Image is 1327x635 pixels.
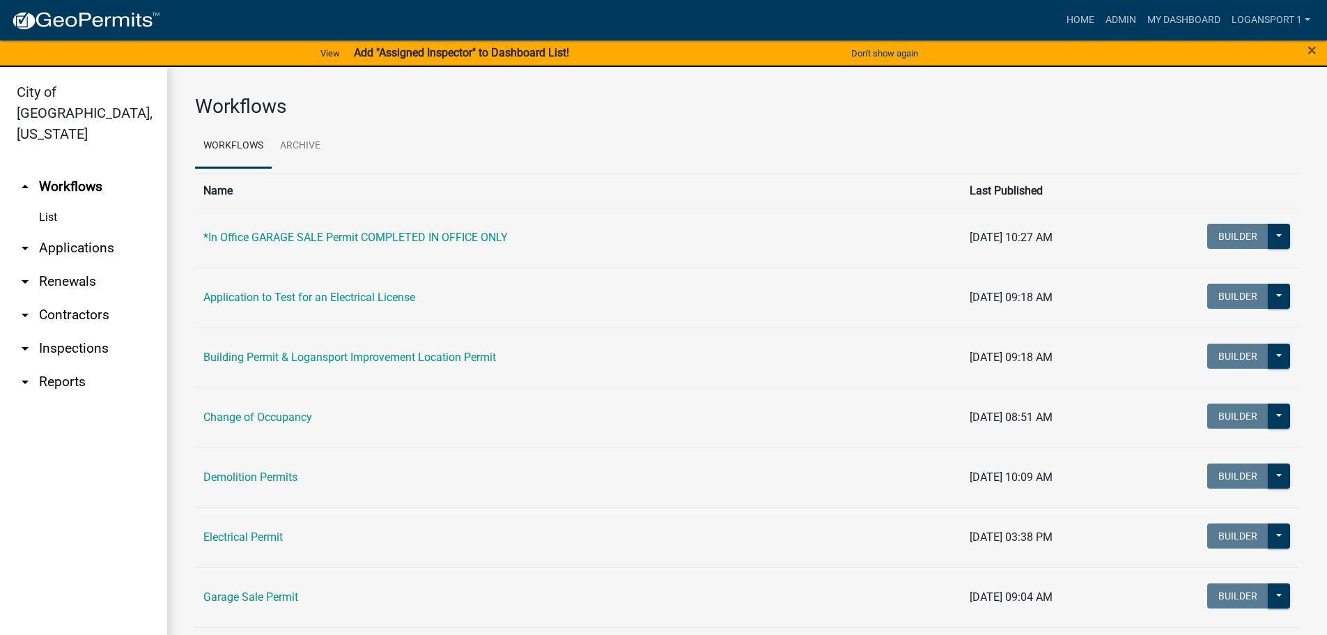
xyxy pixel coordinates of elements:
[17,340,33,357] i: arrow_drop_down
[203,351,496,364] a: Building Permit & Logansport Improvement Location Permit
[970,411,1053,424] span: [DATE] 08:51 AM
[203,530,283,544] a: Electrical Permit
[17,178,33,195] i: arrow_drop_up
[195,174,961,208] th: Name
[203,590,298,604] a: Garage Sale Permit
[1226,7,1316,33] a: Logansport 1
[195,124,272,169] a: Workflows
[1207,583,1268,609] button: Builder
[195,95,1299,118] h3: Workflows
[970,231,1053,244] span: [DATE] 10:27 AM
[203,411,312,424] a: Change of Occupancy
[17,374,33,390] i: arrow_drop_down
[970,351,1053,364] span: [DATE] 09:18 AM
[272,124,329,169] a: Archive
[1207,464,1268,489] button: Builder
[17,240,33,257] i: arrow_drop_down
[17,307,33,323] i: arrow_drop_down
[1207,404,1268,429] button: Builder
[1207,284,1268,309] button: Builder
[203,470,297,484] a: Demolition Permits
[1061,7,1100,33] a: Home
[961,174,1129,208] th: Last Published
[970,590,1053,604] span: [DATE] 09:04 AM
[203,231,508,244] a: *In Office GARAGE SALE Permit COMPLETED IN OFFICE ONLY
[17,273,33,290] i: arrow_drop_down
[1207,344,1268,369] button: Builder
[846,42,924,65] button: Don't show again
[970,470,1053,484] span: [DATE] 10:09 AM
[1307,42,1317,59] button: Close
[970,291,1053,304] span: [DATE] 09:18 AM
[1100,7,1142,33] a: Admin
[1207,523,1268,549] button: Builder
[1207,224,1268,249] button: Builder
[970,530,1053,544] span: [DATE] 03:38 PM
[315,42,346,65] a: View
[1142,7,1226,33] a: My Dashboard
[203,291,415,304] a: Application to Test for an Electrical License
[1307,40,1317,60] span: ×
[354,46,569,59] strong: Add "Assigned Inspector" to Dashboard List!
